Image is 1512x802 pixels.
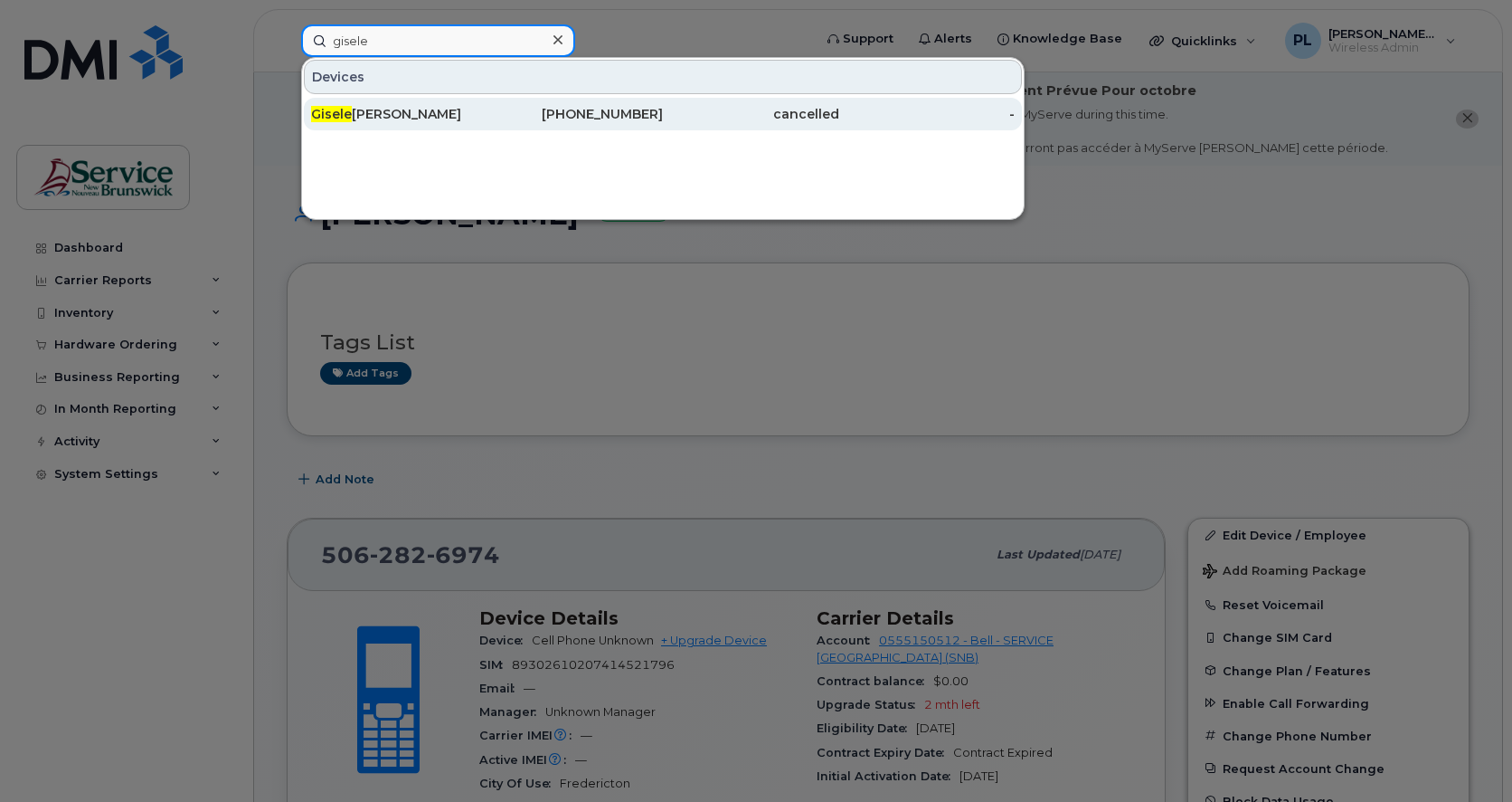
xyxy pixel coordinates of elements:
div: Devices [304,60,1022,94]
div: [PHONE_NUMBER] [487,105,664,123]
div: cancelled [663,105,839,123]
div: [PERSON_NAME] [311,105,487,123]
span: Gisele [311,106,352,122]
a: Gisele[PERSON_NAME][PHONE_NUMBER]cancelled- [304,98,1022,130]
div: - [839,105,1016,123]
